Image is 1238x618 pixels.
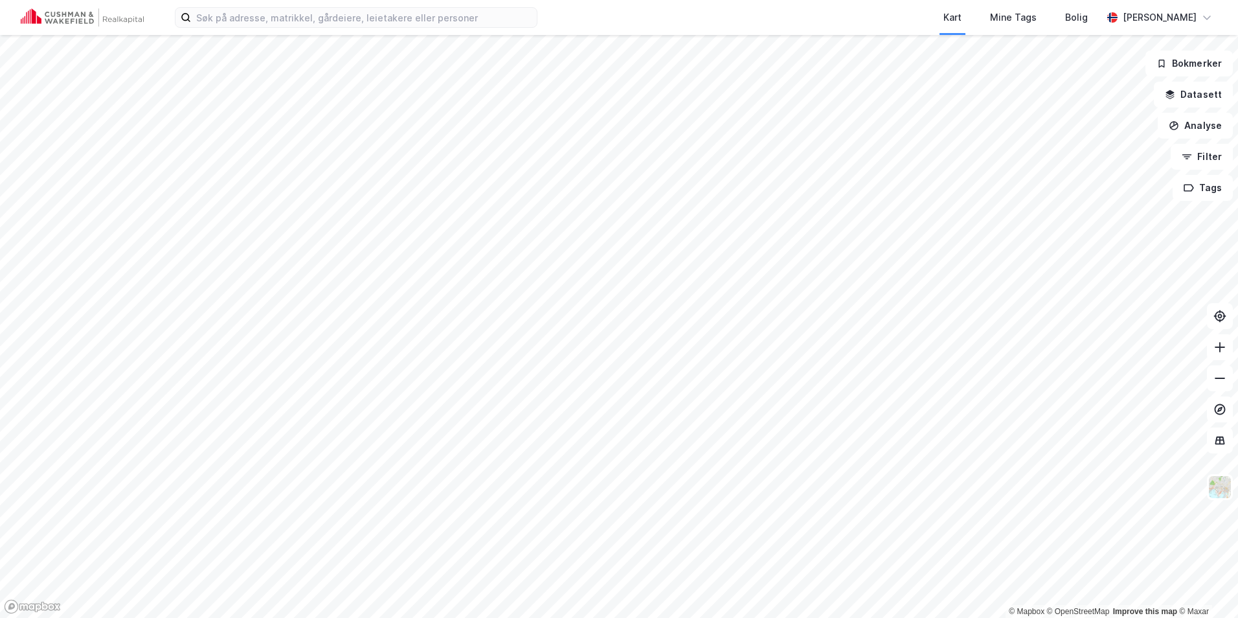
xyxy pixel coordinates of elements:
[21,8,144,27] img: cushman-wakefield-realkapital-logo.202ea83816669bd177139c58696a8fa1.svg
[1158,113,1233,139] button: Analyse
[1113,607,1177,616] a: Improve this map
[1123,10,1197,25] div: [PERSON_NAME]
[1171,144,1233,170] button: Filter
[1154,82,1233,108] button: Datasett
[191,8,537,27] input: Søk på adresse, matrikkel, gårdeiere, leietakere eller personer
[1145,51,1233,76] button: Bokmerker
[990,10,1037,25] div: Mine Tags
[1065,10,1088,25] div: Bolig
[4,599,61,614] a: Mapbox homepage
[1009,607,1044,616] a: Mapbox
[1047,607,1110,616] a: OpenStreetMap
[1173,175,1233,201] button: Tags
[1173,556,1238,618] iframe: Chat Widget
[1173,556,1238,618] div: Kontrollprogram for chat
[1208,475,1232,499] img: Z
[943,10,962,25] div: Kart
